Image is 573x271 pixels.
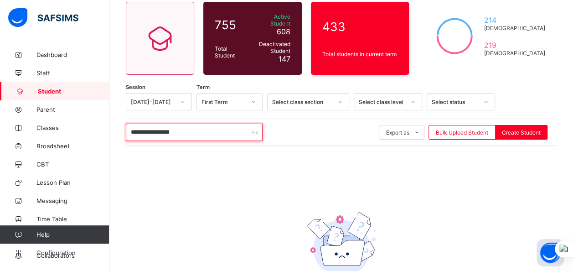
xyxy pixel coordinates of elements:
[253,41,290,54] span: Deactivated Student
[484,16,545,25] span: 214
[215,18,248,32] span: 755
[484,41,545,50] span: 219
[484,25,545,31] span: [DEMOGRAPHIC_DATA]
[359,99,405,105] div: Select class level
[36,179,109,186] span: Lesson Plan
[436,129,488,136] span: Bulk Upload Student
[36,215,109,223] span: Time Table
[272,99,332,105] div: Select class section
[322,20,398,34] span: 433
[502,129,541,136] span: Create Student
[36,197,109,204] span: Messaging
[38,88,109,95] span: Student
[484,50,545,57] span: [DEMOGRAPHIC_DATA]
[537,239,564,266] button: Open asap
[253,13,290,27] span: Active Student
[279,54,290,63] span: 147
[196,84,210,90] span: Term
[36,124,109,131] span: Classes
[36,161,109,168] span: CBT
[386,129,409,136] span: Export as
[36,249,109,256] span: Configuration
[36,231,109,238] span: Help
[36,142,109,150] span: Broadsheet
[36,106,109,113] span: Parent
[277,27,290,36] span: 608
[126,84,145,90] span: Session
[432,99,478,105] div: Select status
[8,8,78,27] img: safsims
[212,43,250,61] div: Total Student
[36,51,109,58] span: Dashboard
[201,99,246,105] div: First Term
[36,69,109,77] span: Staff
[322,51,398,57] span: Total students in current term
[131,99,175,105] div: [DATE]-[DATE]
